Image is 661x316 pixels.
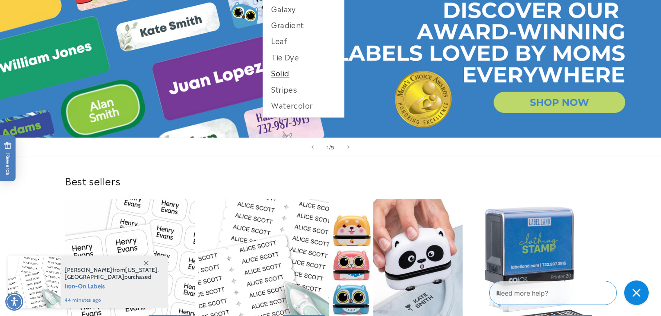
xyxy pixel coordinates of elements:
[339,138,357,156] button: Next slide
[65,296,159,304] span: 44 minutes ago
[4,142,12,176] span: Rewards
[65,273,124,280] span: [GEOGRAPHIC_DATA]
[304,138,322,156] button: Previous slide
[331,143,335,151] span: 5
[263,17,344,33] a: Gradient
[489,278,653,308] iframe: Gorgias Floating Chat
[263,65,344,81] a: Solid
[263,1,344,17] a: Galaxy
[263,81,344,97] a: Stripes
[125,266,157,274] span: [US_STATE]
[5,293,23,311] div: Accessibility Menu
[329,143,331,151] span: /
[263,97,344,113] a: Watercolor
[326,143,329,151] span: 1
[65,266,112,274] span: [PERSON_NAME]
[65,280,159,291] span: Iron-On Labels
[65,267,159,280] span: from , purchased
[65,174,596,187] h2: Best sellers
[263,33,344,49] a: Leaf
[263,49,344,65] a: Tie Dye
